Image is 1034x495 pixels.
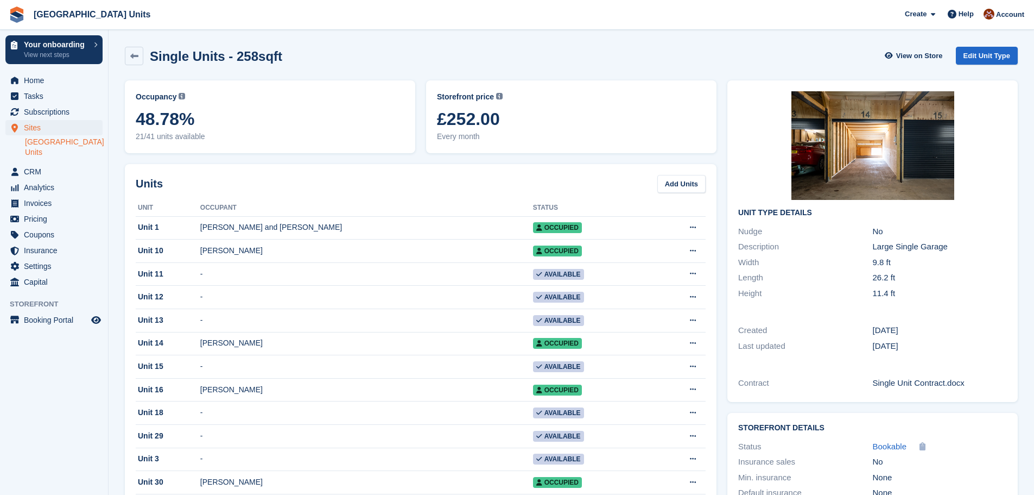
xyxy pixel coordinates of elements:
[873,377,1007,390] div: Single Unit Contract.docx
[873,225,1007,238] div: No
[200,477,533,488] div: [PERSON_NAME]
[24,73,89,88] span: Home
[437,131,706,142] span: Every month
[24,312,89,328] span: Booking Portal
[5,243,103,258] a: menu
[179,93,185,99] img: icon-info-grey-7440780725fd019a000dd9b08b2336e03edf1995a4989e88bcd33f0948082b44.svg
[10,299,108,310] span: Storefront
[5,120,103,135] a: menu
[200,245,533,256] div: [PERSON_NAME]
[24,104,89,120] span: Subscriptions
[996,9,1024,20] span: Account
[24,120,89,135] span: Sites
[5,180,103,195] a: menu
[905,9,927,20] span: Create
[24,211,89,227] span: Pricing
[533,431,584,442] span: Available
[533,338,582,349] span: Occupied
[738,472,872,484] div: Min. insurance
[738,377,872,390] div: Contract
[200,448,533,471] td: -
[738,272,872,284] div: Length
[873,256,1007,269] div: 9.8 ft
[956,47,1018,65] a: Edit Unit Type
[200,355,533,379] td: -
[136,109,404,129] span: 48.78%
[136,291,200,303] div: Unit 12
[984,9,994,20] img: Laura Clinnick
[533,199,652,217] th: Status
[24,89,89,104] span: Tasks
[136,477,200,488] div: Unit 30
[533,361,584,372] span: Available
[24,259,89,274] span: Settings
[136,361,200,372] div: Unit 15
[533,408,584,418] span: Available
[873,324,1007,337] div: [DATE]
[24,274,89,290] span: Capital
[533,315,584,326] span: Available
[533,477,582,488] span: Occupied
[5,274,103,290] a: menu
[136,384,200,396] div: Unit 16
[5,164,103,179] a: menu
[873,340,1007,353] div: [DATE]
[25,137,103,158] a: [GEOGRAPHIC_DATA] Units
[150,49,282,64] h2: Single Units - 258sqft
[5,89,103,104] a: menu
[884,47,947,65] a: View on Store
[533,222,582,233] span: Occupied
[738,441,872,453] div: Status
[873,456,1007,468] div: No
[136,176,163,192] h2: Units
[136,222,200,233] div: Unit 1
[738,324,872,337] div: Created
[873,442,907,451] span: Bookable
[24,227,89,242] span: Coupons
[200,384,533,396] div: [PERSON_NAME]
[136,91,176,103] span: Occupancy
[200,222,533,233] div: [PERSON_NAME] and [PERSON_NAME]
[24,50,88,60] p: View next steps
[90,314,103,327] a: Preview store
[136,407,200,418] div: Unit 18
[738,241,872,253] div: Description
[738,340,872,353] div: Last updated
[873,441,907,453] a: Bookable
[437,109,706,129] span: £252.00
[5,104,103,120] a: menu
[738,287,872,300] div: Height
[136,245,200,256] div: Unit 10
[873,287,1007,300] div: 11.4 ft
[24,180,89,195] span: Analytics
[873,272,1007,284] div: 26.2 ft
[738,424,1007,433] h2: Storefront Details
[200,286,533,309] td: -
[136,453,200,465] div: Unit 3
[136,131,404,142] span: 21/41 units available
[959,9,974,20] span: Help
[200,199,533,217] th: Occupant
[24,243,89,258] span: Insurance
[533,454,584,465] span: Available
[791,91,954,200] img: moorhaven_storage_july25-6732.jpg
[533,385,582,396] span: Occupied
[9,7,25,23] img: stora-icon-8386f47178a22dfd0bd8f6a31ec36ba5ce8667c1dd55bd0f319d3a0aa187defe.svg
[24,164,89,179] span: CRM
[873,241,1007,253] div: Large Single Garage
[200,309,533,333] td: -
[896,51,943,61] span: View on Store
[437,91,494,103] span: Storefront price
[200,262,533,286] td: -
[533,246,582,256] span: Occupied
[5,35,103,64] a: Your onboarding View next steps
[5,73,103,88] a: menu
[5,227,103,242] a: menu
[5,259,103,274] a: menu
[136,315,200,326] div: Unit 13
[24,41,88,48] p: Your onboarding
[738,256,872,269] div: Width
[200,402,533,425] td: -
[738,209,1007,217] h2: Unit Type details
[496,93,503,99] img: icon-info-grey-7440780725fd019a000dd9b08b2336e03edf1995a4989e88bcd33f0948082b44.svg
